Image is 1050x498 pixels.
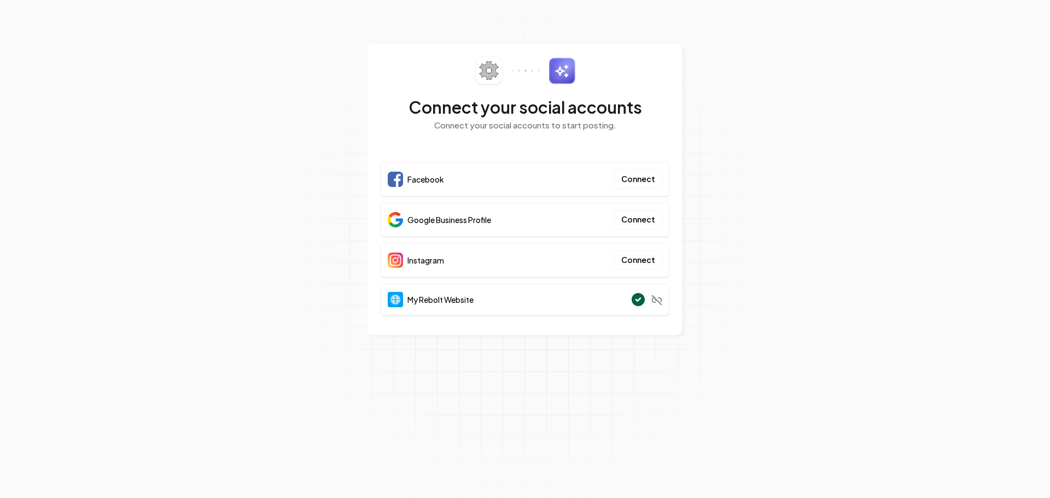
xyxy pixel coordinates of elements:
img: sparkles.svg [549,57,575,84]
button: Connect [614,169,662,189]
img: connector-dots.svg [511,69,540,72]
p: Connect your social accounts to start posting. [381,119,669,132]
span: Facebook [407,174,444,185]
img: Instagram [388,253,403,268]
button: Connect [614,210,662,230]
h2: Connect your social accounts [381,97,669,117]
button: Connect [614,250,662,270]
img: Facebook [388,172,403,187]
img: Google [388,212,403,227]
span: Instagram [407,255,444,266]
span: Google Business Profile [407,214,491,225]
img: Website [388,292,403,307]
span: My Rebolt Website [407,294,474,305]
